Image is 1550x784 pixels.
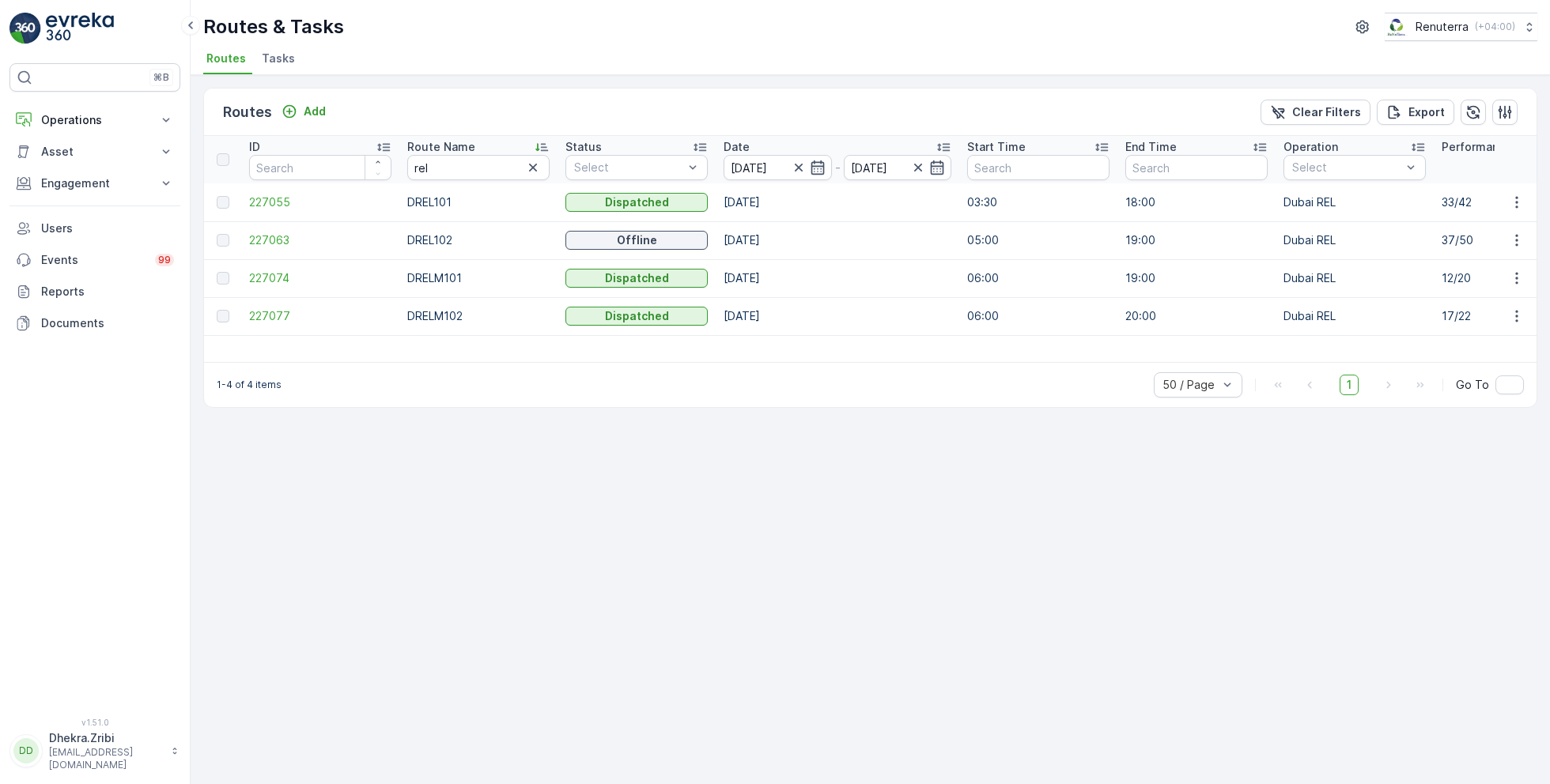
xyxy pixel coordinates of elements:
[49,746,163,771] p: [EMAIL_ADDRESS][DOMAIN_NAME]
[724,155,832,180] input: dd/mm/yyyy
[1125,139,1177,155] p: End Time
[605,194,669,210] p: Dispatched
[1377,100,1454,125] button: Export
[153,71,169,84] p: ⌘B
[407,139,475,155] p: Route Name
[835,158,841,177] p: -
[1125,270,1268,286] p: 19:00
[1292,160,1401,175] p: Select
[605,270,669,286] p: Dispatched
[9,718,180,727] span: v 1.51.0
[844,155,952,180] input: dd/mm/yyyy
[1125,308,1268,324] p: 20:00
[1475,21,1515,33] p: ( +04:00 )
[407,270,550,286] p: DRELM101
[967,139,1026,155] p: Start Time
[217,234,229,247] div: Toggle Row Selected
[407,308,550,324] p: DRELM102
[407,232,550,248] p: DREL102
[9,168,180,199] button: Engagement
[1283,270,1426,286] p: Dubai REL
[13,738,39,763] div: DD
[716,183,959,221] td: [DATE]
[565,307,708,326] button: Dispatched
[1125,232,1268,248] p: 19:00
[1385,13,1537,41] button: Renuterra(+04:00)
[304,104,326,119] p: Add
[262,51,295,66] span: Tasks
[1416,19,1469,35] p: Renuterra
[9,213,180,244] a: Users
[203,14,344,40] p: Routes & Tasks
[1292,104,1361,120] p: Clear Filters
[249,155,391,180] input: Search
[9,244,180,276] a: Events99
[1125,194,1268,210] p: 18:00
[9,136,180,168] button: Asset
[41,175,149,191] p: Engagement
[249,270,391,286] a: 227074
[1385,18,1409,36] img: Screenshot_2024-07-26_at_13.33.01.png
[716,297,959,335] td: [DATE]
[565,269,708,288] button: Dispatched
[46,13,114,44] img: logo_light-DOdMpM7g.png
[967,270,1110,286] p: 06:00
[1283,308,1426,324] p: Dubai REL
[41,220,174,236] p: Users
[967,155,1110,180] input: Search
[967,232,1110,248] p: 05:00
[223,101,272,123] p: Routes
[565,139,602,155] p: Status
[1283,232,1426,248] p: Dubai REL
[1125,155,1268,180] input: Search
[249,308,391,324] a: 227077
[605,308,669,324] p: Dispatched
[1408,104,1445,120] p: Export
[9,13,41,44] img: logo
[967,194,1110,210] p: 03:30
[1283,139,1338,155] p: Operation
[41,315,174,331] p: Documents
[1283,194,1426,210] p: Dubai REL
[565,231,708,250] button: Offline
[407,194,550,210] p: DREL101
[275,102,332,121] button: Add
[716,259,959,297] td: [DATE]
[249,232,391,248] a: 227063
[565,193,708,212] button: Dispatched
[158,254,171,266] p: 99
[217,196,229,209] div: Toggle Row Selected
[617,232,657,248] p: Offline
[724,139,750,155] p: Date
[249,194,391,210] a: 227055
[1340,375,1359,395] span: 1
[716,221,959,259] td: [DATE]
[407,155,550,180] input: Search
[9,104,180,136] button: Operations
[9,307,180,339] a: Documents
[217,379,282,391] p: 1-4 of 4 items
[41,252,146,268] p: Events
[41,284,174,300] p: Reports
[217,310,229,322] div: Toggle Row Selected
[41,112,149,128] p: Operations
[249,139,260,155] p: ID
[9,730,180,771] button: DDDhekra.Zribi[EMAIL_ADDRESS][DOMAIN_NAME]
[967,308,1110,324] p: 06:00
[1442,139,1512,155] p: Performance
[217,272,229,285] div: Toggle Row Selected
[49,730,163,746] p: Dhekra.Zribi
[9,276,180,307] a: Reports
[574,160,683,175] p: Select
[41,144,149,160] p: Asset
[1456,377,1489,393] span: Go To
[206,51,246,66] span: Routes
[1261,100,1370,125] button: Clear Filters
